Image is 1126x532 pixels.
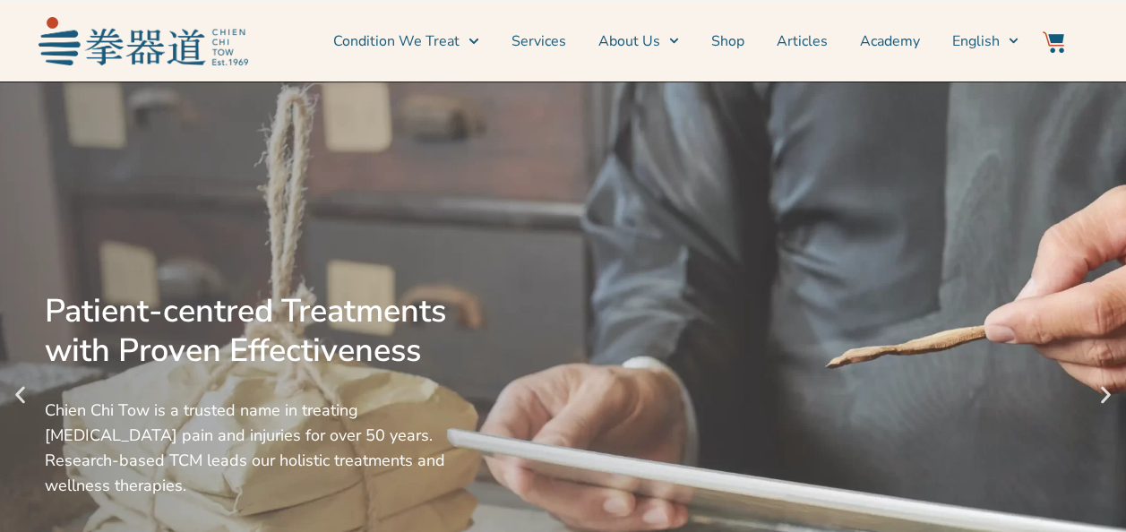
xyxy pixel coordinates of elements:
a: Services [511,19,566,64]
nav: Menu [257,19,1019,64]
a: Academy [860,19,920,64]
div: Patient-centred Treatments with Proven Effectiveness [45,292,469,371]
div: Previous slide [9,384,31,407]
div: Chien Chi Tow is a trusted name in treating [MEDICAL_DATA] pain and injuries for over 50 years. R... [45,398,469,498]
a: Shop [711,19,744,64]
img: Website Icon-03 [1043,31,1064,53]
a: Switch to English [952,19,1019,64]
span: English [952,30,1000,52]
a: Articles [777,19,828,64]
a: About Us [598,19,679,64]
div: Next slide [1095,384,1117,407]
a: Condition We Treat [333,19,478,64]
